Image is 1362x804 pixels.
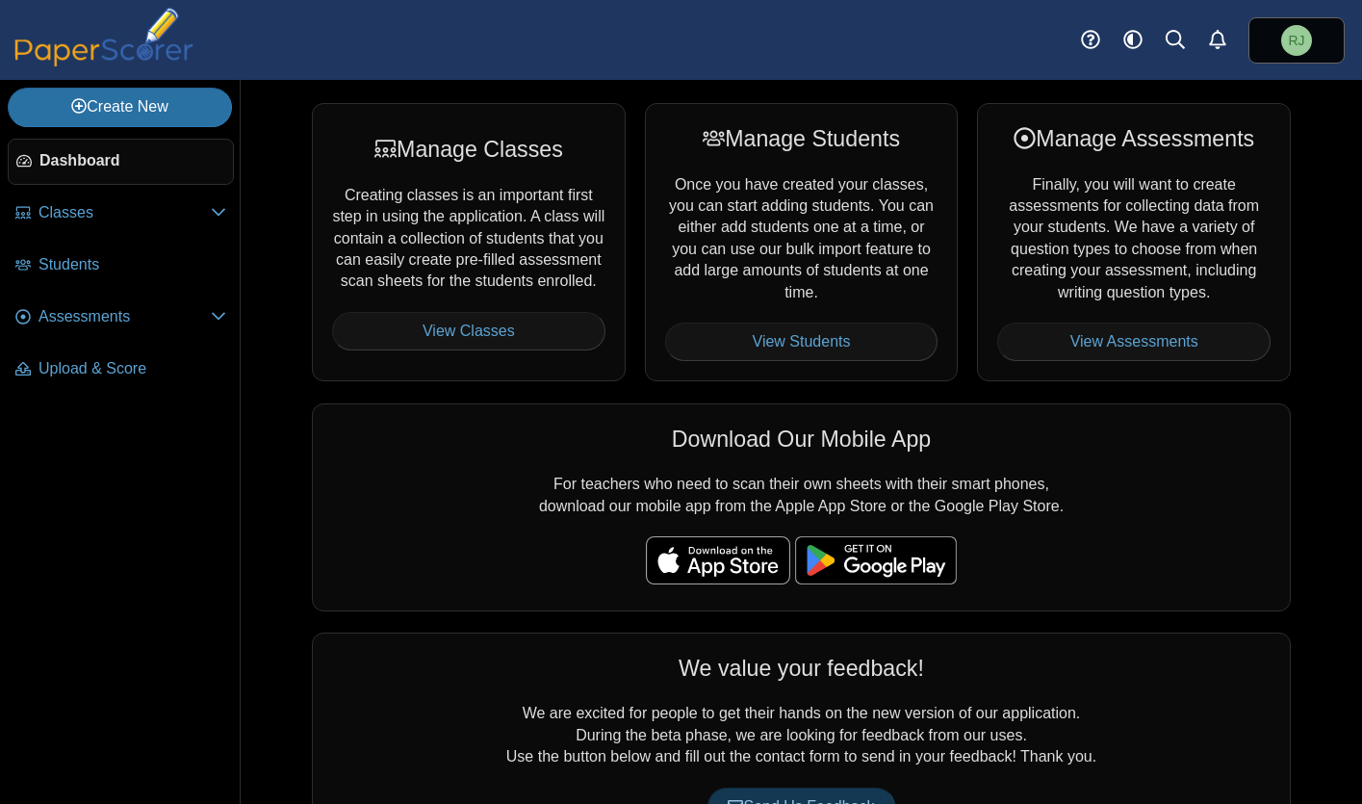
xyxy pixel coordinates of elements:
[332,312,605,350] a: View Classes
[665,123,938,154] div: Manage Students
[1196,19,1239,62] a: Alerts
[645,103,959,381] div: Once you have created your classes, you can start adding students. You can either add students on...
[8,347,234,393] a: Upload & Score
[39,358,226,379] span: Upload & Score
[8,8,200,66] img: PaperScorer
[8,191,234,237] a: Classes
[8,139,234,185] a: Dashboard
[8,53,200,69] a: PaperScorer
[665,323,938,361] a: View Students
[39,306,211,327] span: Assessments
[1281,25,1312,56] span: Richard Jones
[1248,17,1345,64] a: Richard Jones
[332,134,605,165] div: Manage Classes
[1288,34,1304,47] span: Richard Jones
[8,243,234,289] a: Students
[646,536,790,584] img: apple-store-badge.svg
[8,88,232,126] a: Create New
[332,424,1271,454] div: Download Our Mobile App
[39,254,226,275] span: Students
[997,323,1271,361] a: View Assessments
[39,150,225,171] span: Dashboard
[312,403,1291,611] div: For teachers who need to scan their own sheets with their smart phones, download our mobile app f...
[795,536,957,584] img: google-play-badge.png
[997,123,1271,154] div: Manage Assessments
[8,295,234,341] a: Assessments
[977,103,1291,381] div: Finally, you will want to create assessments for collecting data from your students. We have a va...
[312,103,626,381] div: Creating classes is an important first step in using the application. A class will contain a coll...
[39,202,211,223] span: Classes
[332,653,1271,684] div: We value your feedback!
